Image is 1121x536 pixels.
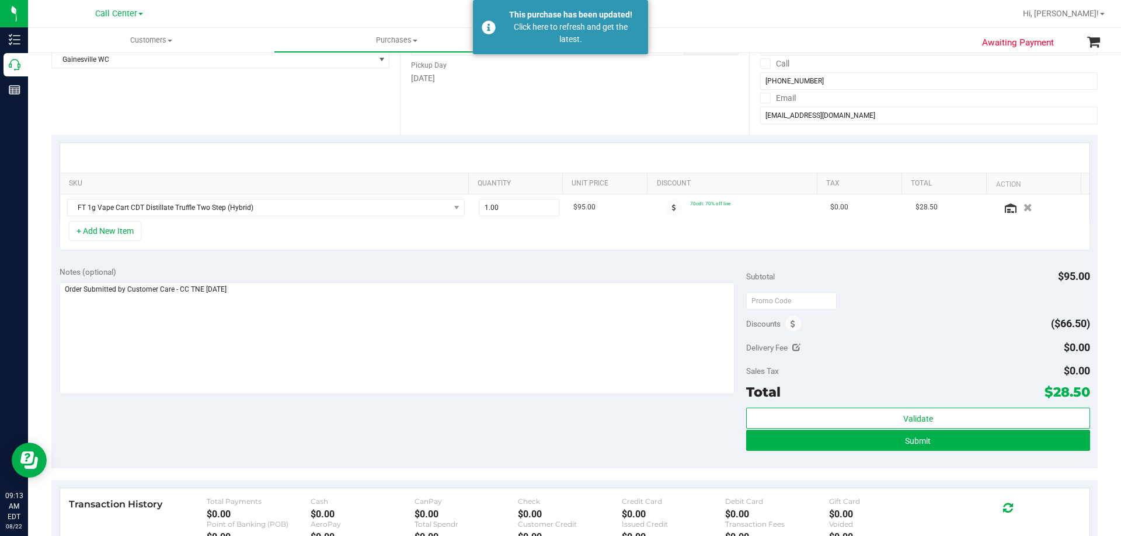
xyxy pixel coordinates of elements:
button: Submit [746,430,1089,451]
span: Sales Tax [746,366,779,376]
span: Customers [28,35,274,45]
span: Gainesville WC [52,51,374,68]
div: Click here to refresh and get the latest. [502,21,639,45]
a: Discount [657,179,813,188]
input: Promo Code [746,292,837,310]
div: $0.00 [207,509,311,520]
p: 08/22 [5,522,23,531]
div: $0.00 [518,509,622,520]
a: Quantity [478,179,558,188]
span: $95.00 [573,202,596,213]
i: Edit Delivery Fee [792,344,800,352]
div: Point of Banking (POB) [207,520,311,528]
div: Credit Card [622,497,726,506]
span: $28.50 [915,202,938,213]
span: $0.00 [830,202,848,213]
span: Notes (optional) [60,267,116,276]
span: FT 1g Vape Cart CDT Distillate Truffle Two Step (Hybrid) [68,199,450,216]
a: SKU [69,179,464,188]
div: Debit Card [725,497,829,506]
span: Awaiting Payment [982,36,1054,50]
span: Submit [905,436,931,446]
inline-svg: Inventory [9,34,20,45]
div: AeroPay [311,520,415,528]
span: Purchases [274,35,519,45]
div: Check [518,497,622,506]
label: Call [760,55,789,72]
div: $0.00 [311,509,415,520]
span: Delivery Fee [746,343,788,352]
input: 1.00 [479,199,559,216]
button: + Add New Item [69,221,141,241]
div: $0.00 [725,509,829,520]
div: Customer Credit [518,520,622,528]
div: Cash [311,497,415,506]
a: Customers [28,28,274,52]
div: $0.00 [415,509,518,520]
span: Subtotal [746,272,775,281]
a: Tax [826,179,897,188]
span: Hi, [PERSON_NAME]! [1023,9,1099,18]
span: Discounts [746,313,781,334]
span: $0.00 [1064,341,1090,353]
a: Purchases [274,28,520,52]
a: Unit Price [572,179,643,188]
span: Validate [903,414,933,423]
button: Validate [746,408,1089,429]
div: CanPay [415,497,518,506]
div: Gift Card [829,497,933,506]
label: Pickup Day [411,60,447,71]
span: ($66.50) [1051,317,1090,330]
span: select [374,51,389,68]
div: Transaction Fees [725,520,829,528]
span: Call Center [95,9,137,19]
div: $0.00 [622,509,726,520]
a: Total [911,179,982,188]
span: NO DATA FOUND [67,199,465,216]
inline-svg: Reports [9,84,20,96]
div: Total Payments [207,497,311,506]
span: 70cdt: 70% off line [690,201,730,206]
div: Issued Credit [622,520,726,528]
div: $0.00 [829,509,933,520]
th: Action [986,173,1080,194]
span: $28.50 [1045,384,1090,400]
p: 09:13 AM EDT [5,491,23,522]
div: Total Spendr [415,520,518,528]
div: This purchase has been updated! [502,9,639,21]
input: Format: (999) 999-9999 [760,72,1098,90]
iframe: Resource center [12,443,47,478]
span: Total [746,384,781,400]
div: Voided [829,520,933,528]
span: $95.00 [1058,270,1090,282]
inline-svg: Call Center [9,59,20,71]
label: Email [760,90,796,107]
div: [DATE] [411,72,738,85]
span: $0.00 [1064,365,1090,377]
